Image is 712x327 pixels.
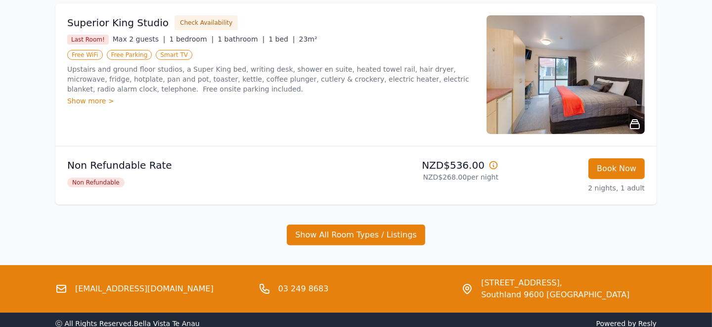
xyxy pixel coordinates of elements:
[287,225,425,245] button: Show All Room Types / Listings
[506,183,645,193] p: 2 nights, 1 adult
[175,15,238,30] button: Check Availability
[156,50,192,60] span: Smart TV
[481,289,629,301] span: Southland 9600 [GEOGRAPHIC_DATA]
[67,96,475,106] div: Show more >
[278,283,329,295] a: 03 249 8683
[75,283,214,295] a: [EMAIL_ADDRESS][DOMAIN_NAME]
[170,35,214,43] span: 1 bedroom |
[113,35,166,43] span: Max 2 guests |
[481,277,629,289] span: [STREET_ADDRESS],
[218,35,265,43] span: 1 bathroom |
[67,16,169,30] h3: Superior King Studio
[107,50,152,60] span: Free Parking
[299,35,317,43] span: 23m²
[67,158,352,172] p: Non Refundable Rate
[588,158,645,179] button: Book Now
[360,172,498,182] p: NZD$268.00 per night
[67,64,475,94] p: Upstairs and ground floor studios, a Super King bed, writing desk, shower en suite, heated towel ...
[268,35,295,43] span: 1 bed |
[67,35,109,45] span: Last Room!
[67,50,103,60] span: Free WiFi
[360,158,498,172] p: NZD$536.00
[67,178,125,187] span: Non Refundable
